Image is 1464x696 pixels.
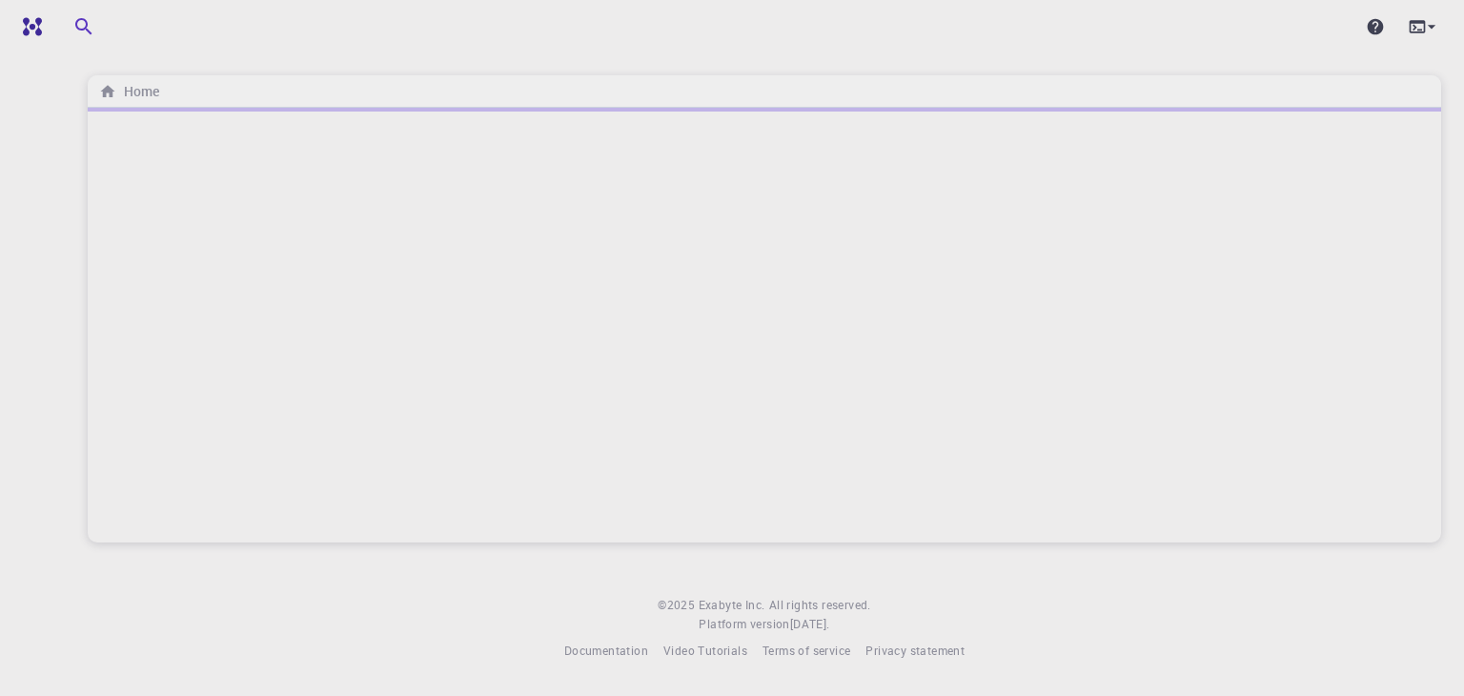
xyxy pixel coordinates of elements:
a: Video Tutorials [663,642,747,661]
nav: breadcrumb [95,81,163,102]
a: Exabyte Inc. [699,596,765,615]
span: All rights reserved. [769,596,871,615]
span: Privacy statement [865,643,965,658]
span: [DATE] . [790,616,830,631]
span: Exabyte Inc. [699,597,765,612]
img: logo [15,17,42,36]
a: Documentation [564,642,648,661]
span: Platform version [699,615,789,634]
a: Terms of service [762,642,850,661]
a: Privacy statement [865,642,965,661]
span: Terms of service [762,643,850,658]
span: Video Tutorials [663,643,747,658]
h6: Home [116,81,159,102]
span: Documentation [564,643,648,658]
span: © 2025 [658,596,698,615]
a: [DATE]. [790,615,830,634]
